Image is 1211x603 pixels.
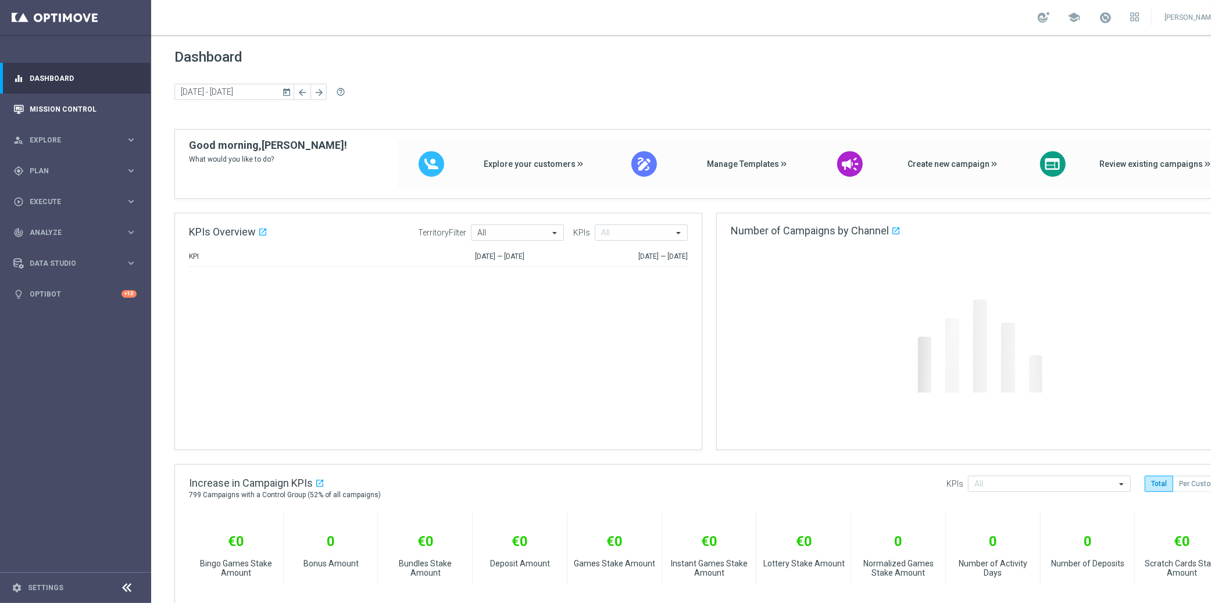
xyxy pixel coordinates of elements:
div: Optibot [13,279,137,309]
span: Plan [30,167,126,174]
i: keyboard_arrow_right [126,258,137,269]
button: equalizer Dashboard [13,74,137,83]
i: keyboard_arrow_right [126,227,137,238]
div: Analyze [13,227,126,238]
i: keyboard_arrow_right [126,134,137,145]
i: keyboard_arrow_right [126,196,137,207]
button: person_search Explore keyboard_arrow_right [13,135,137,145]
i: lightbulb [13,289,24,299]
span: Analyze [30,229,126,236]
i: track_changes [13,227,24,238]
span: Explore [30,137,126,144]
button: track_changes Analyze keyboard_arrow_right [13,228,137,237]
div: +10 [122,290,137,298]
button: play_circle_outline Execute keyboard_arrow_right [13,197,137,206]
i: play_circle_outline [13,197,24,207]
div: Plan [13,166,126,176]
i: person_search [13,135,24,145]
span: Execute [30,198,126,205]
i: gps_fixed [13,166,24,176]
button: Data Studio keyboard_arrow_right [13,259,137,268]
div: Mission Control [13,94,137,124]
i: keyboard_arrow_right [126,165,137,176]
div: Execute [13,197,126,207]
span: Data Studio [30,260,126,267]
a: Settings [28,584,63,591]
span: school [1067,11,1080,24]
a: Dashboard [30,63,137,94]
button: lightbulb Optibot +10 [13,290,137,299]
button: Mission Control [13,105,137,114]
div: Explore [13,135,126,145]
i: settings [12,583,22,593]
button: gps_fixed Plan keyboard_arrow_right [13,166,137,176]
div: Data Studio [13,258,126,269]
a: Optibot [30,279,122,309]
i: equalizer [13,73,24,84]
a: Mission Control [30,94,137,124]
div: Dashboard [13,63,137,94]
